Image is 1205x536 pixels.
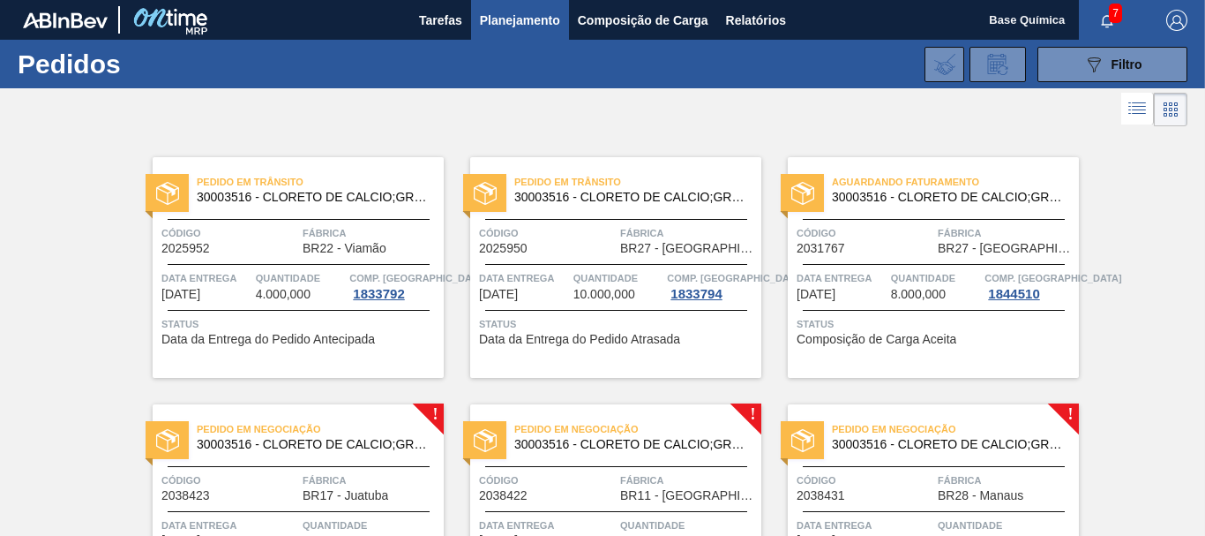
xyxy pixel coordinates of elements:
[349,287,408,301] div: 1833792
[573,269,663,287] span: Quantidade
[161,269,251,287] span: Data entrega
[832,173,1079,191] span: Aguardando Faturamento
[514,173,761,191] span: Pedido em Trânsito
[474,429,497,452] img: status
[197,173,444,191] span: Pedido em Trânsito
[479,224,616,242] span: Código
[791,429,814,452] img: status
[161,242,210,255] span: 2025952
[620,472,757,489] span: Fábrica
[480,10,560,31] span: Planejamento
[797,517,933,534] span: Data entrega
[797,269,887,287] span: Data entrega
[18,54,265,74] h1: Pedidos
[924,47,964,82] div: Importar Negociações dos Pedidos
[797,315,1074,333] span: Status
[620,517,757,534] span: Quantidade
[797,472,933,489] span: Código
[303,242,386,255] span: BR22 - Viamão
[984,269,1121,287] span: Comp. Carga
[349,269,486,287] span: Comp. Carga
[891,288,946,301] span: 8.000,000
[479,242,528,255] span: 2025950
[620,242,757,255] span: BR27 - Nova Minas
[256,288,311,301] span: 4.000,000
[256,269,346,287] span: Quantidade
[832,420,1079,438] span: Pedido em Negociação
[832,438,1065,451] span: 30003516 - CLORETO DE CALCIO;GRANULADO;75%
[126,157,444,378] a: statusPedido em Trânsito30003516 - CLORETO DE CALCIO;GRANULADO;75%Código2025952FábricaBR22 - Viam...
[303,517,439,534] span: Quantidade
[303,472,439,489] span: Fábrica
[419,10,462,31] span: Tarefas
[479,269,569,287] span: Data entrega
[1079,8,1135,33] button: Notificações
[156,182,179,205] img: status
[479,472,616,489] span: Código
[938,242,1074,255] span: BR27 - Nova Minas
[797,333,956,346] span: Composição de Carga Aceita
[797,489,845,502] span: 2038431
[303,489,388,502] span: BR17 - Juatuba
[161,288,200,301] span: 25/09/2025
[1121,93,1154,126] div: Visão em Lista
[23,12,108,28] img: TNhmsLtSVTkK8tSr43FrP2fwEKptu5GPRR3wAAAABJRU5ErkJggg==
[197,191,430,204] span: 30003516 - CLORETO DE CALCIO;GRANULADO;75%
[938,489,1023,502] span: BR28 - Manaus
[761,157,1079,378] a: statusAguardando Faturamento30003516 - CLORETO DE CALCIO;GRANULADO;75%Código2031767FábricaBR27 - ...
[797,242,845,255] span: 2031767
[620,489,757,502] span: BR11 - São Luís
[161,315,439,333] span: Status
[197,438,430,451] span: 30003516 - CLORETO DE CALCIO;GRANULADO;75%
[667,287,725,301] div: 1833794
[514,420,761,438] span: Pedido em Negociação
[1154,93,1187,126] div: Visão em Cards
[791,182,814,205] img: status
[197,420,444,438] span: Pedido em Negociação
[797,288,835,301] span: 30/09/2025
[1109,4,1122,23] span: 7
[474,182,497,205] img: status
[349,269,439,301] a: Comp. [GEOGRAPHIC_DATA]1833792
[479,333,680,346] span: Data da Entrega do Pedido Atrasada
[514,191,747,204] span: 30003516 - CLORETO DE CALCIO;GRANULADO;75%
[667,269,757,301] a: Comp. [GEOGRAPHIC_DATA]1833794
[938,472,1074,489] span: Fábrica
[984,287,1043,301] div: 1844510
[161,489,210,502] span: 2038423
[891,269,981,287] span: Quantidade
[303,224,439,242] span: Fábrica
[514,438,747,451] span: 30003516 - CLORETO DE CALCIO;GRANULADO;75%
[832,191,1065,204] span: 30003516 - CLORETO DE CALCIO;GRANULADO;75%
[667,269,804,287] span: Comp. Carga
[479,315,757,333] span: Status
[161,472,298,489] span: Código
[938,224,1074,242] span: Fábrica
[1166,10,1187,31] img: Logout
[161,517,298,534] span: Data entrega
[479,489,528,502] span: 2038422
[479,517,616,534] span: Data entrega
[1037,47,1187,82] button: Filtro
[578,10,708,31] span: Composição de Carga
[620,224,757,242] span: Fábrica
[797,224,933,242] span: Código
[444,157,761,378] a: statusPedido em Trânsito30003516 - CLORETO DE CALCIO;GRANULADO;75%Código2025950FábricaBR27 - [GEO...
[161,333,375,346] span: Data da Entrega do Pedido Antecipada
[1111,57,1142,72] span: Filtro
[984,269,1074,301] a: Comp. [GEOGRAPHIC_DATA]1844510
[726,10,786,31] span: Relatórios
[156,429,179,452] img: status
[938,517,1074,534] span: Quantidade
[969,47,1026,82] div: Solicitação de Revisão de Pedidos
[161,224,298,242] span: Código
[479,288,518,301] span: 29/09/2025
[573,288,635,301] span: 10.000,000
